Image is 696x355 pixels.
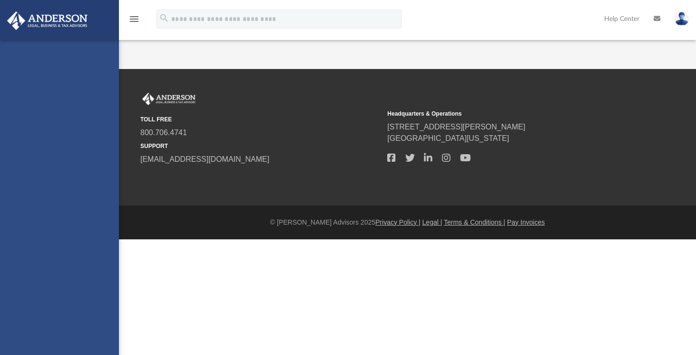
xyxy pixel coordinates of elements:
a: 800.706.4741 [140,128,187,137]
a: [STREET_ADDRESS][PERSON_NAME] [387,123,525,131]
a: Pay Invoices [507,218,545,226]
img: User Pic [675,12,689,26]
a: [EMAIL_ADDRESS][DOMAIN_NAME] [140,155,269,163]
img: Anderson Advisors Platinum Portal [4,11,90,30]
small: SUPPORT [140,142,381,150]
div: © [PERSON_NAME] Advisors 2025 [119,217,696,227]
small: TOLL FREE [140,115,381,124]
a: menu [128,18,140,25]
small: Headquarters & Operations [387,109,627,118]
a: [GEOGRAPHIC_DATA][US_STATE] [387,134,509,142]
a: Legal | [422,218,442,226]
img: Anderson Advisors Platinum Portal [140,93,197,105]
i: menu [128,13,140,25]
a: Privacy Policy | [375,218,421,226]
i: search [159,13,169,23]
a: Terms & Conditions | [444,218,505,226]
